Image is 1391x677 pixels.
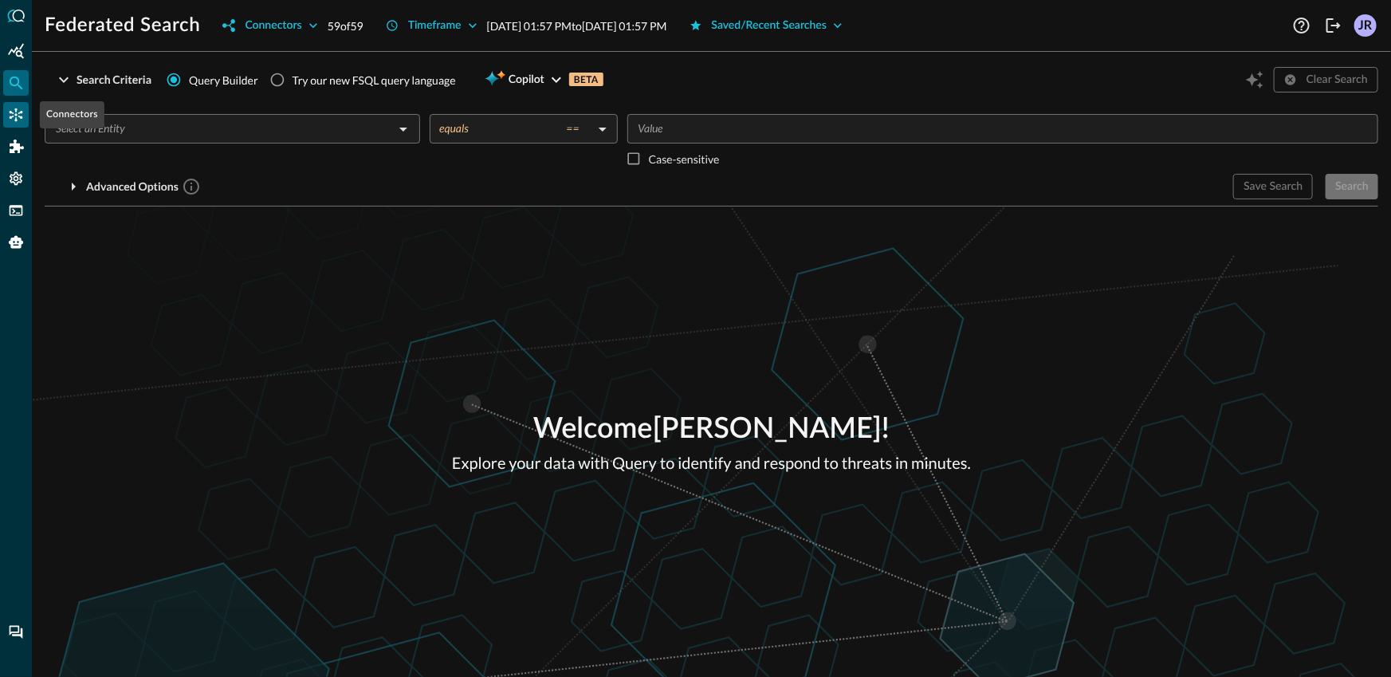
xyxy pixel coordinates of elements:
[328,18,363,34] p: 59 of 59
[566,121,579,136] span: ==
[245,16,301,36] div: Connectors
[3,230,29,255] div: Query Agent
[408,16,462,36] div: Timeframe
[649,151,720,167] p: Case-sensitive
[509,70,544,90] span: Copilot
[45,174,210,199] button: Advanced Options
[1354,14,1377,37] div: JR
[86,177,201,197] div: Advanced Options
[45,67,161,92] button: Search Criteria
[293,72,456,89] div: Try our new FSQL query language
[49,119,389,139] input: Select an Entity
[3,70,29,96] div: Federated Search
[3,620,29,645] div: Chat
[452,451,971,475] p: Explore your data with Query to identify and respond to threats in minutes.
[1321,13,1346,38] button: Logout
[632,119,1371,139] input: Value
[3,198,29,223] div: FSQL
[213,13,327,38] button: Connectors
[475,67,613,92] button: CopilotBETA
[439,121,469,136] span: equals
[439,121,592,136] div: equals
[376,13,487,38] button: Timeframe
[45,13,200,38] h1: Federated Search
[712,16,827,36] div: Saved/Recent Searches
[77,70,151,90] div: Search Criteria
[3,102,29,128] div: Connectors
[680,13,853,38] button: Saved/Recent Searches
[4,134,29,159] div: Addons
[452,408,971,451] p: Welcome [PERSON_NAME] !
[189,72,258,89] span: Query Builder
[569,73,603,86] p: BETA
[392,118,415,140] button: Open
[487,18,667,34] p: [DATE] 01:57 PM to [DATE] 01:57 PM
[40,101,104,128] div: Connectors
[3,38,29,64] div: Summary Insights
[1289,13,1314,38] button: Help
[3,166,29,191] div: Settings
